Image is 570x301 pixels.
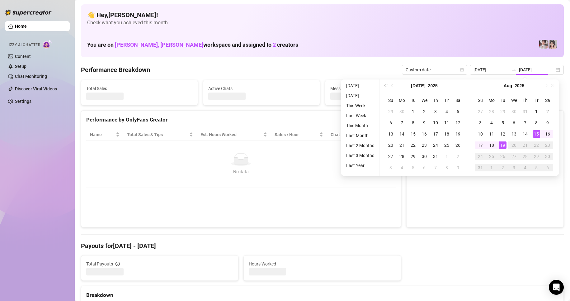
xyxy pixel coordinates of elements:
[473,66,509,73] input: Start date
[86,129,123,141] th: Name
[92,168,390,175] div: No data
[115,262,120,266] span: info-circle
[43,40,52,49] img: AI Chatter
[15,54,31,59] a: Content
[86,116,396,124] div: Performance by OnlyFans Creator
[127,131,188,138] span: Total Sales & Tips
[87,11,558,19] h4: 👋 Hey, [PERSON_NAME] !
[90,131,115,138] span: Name
[273,41,276,48] span: 2
[549,40,557,49] img: Ani
[15,24,27,29] a: Home
[327,129,396,141] th: Chat Conversion
[15,86,57,91] a: Discover Viral Videos
[406,65,464,74] span: Custom date
[519,66,554,73] input: End date
[208,85,315,92] span: Active Chats
[249,260,396,267] span: Hours Worked
[331,131,387,138] span: Chat Conversion
[330,85,437,92] span: Messages Sent
[539,40,548,49] img: Rosie
[123,129,197,141] th: Total Sales & Tips
[9,42,40,48] span: Izzy AI Chatter
[412,116,558,124] div: Sales by OnlyFans Creator
[15,99,31,104] a: Settings
[271,129,327,141] th: Sales / Hour
[511,67,516,72] span: swap-right
[86,85,193,92] span: Total Sales
[275,131,318,138] span: Sales / Hour
[87,19,558,26] span: Check what you achieved this month
[511,67,516,72] span: to
[200,131,262,138] div: Est. Hours Worked
[86,260,113,267] span: Total Payouts
[5,9,52,16] img: logo-BBDzfeDw.svg
[15,74,47,79] a: Chat Monitoring
[460,68,464,72] span: calendar
[15,64,26,69] a: Setup
[86,291,558,299] div: Breakdown
[87,41,298,48] h1: You are on workspace and assigned to creators
[115,41,203,48] span: [PERSON_NAME], [PERSON_NAME]
[81,65,150,74] h4: Performance Breakdown
[549,280,564,295] div: Open Intercom Messenger
[81,241,564,250] h4: Payouts for [DATE] - [DATE]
